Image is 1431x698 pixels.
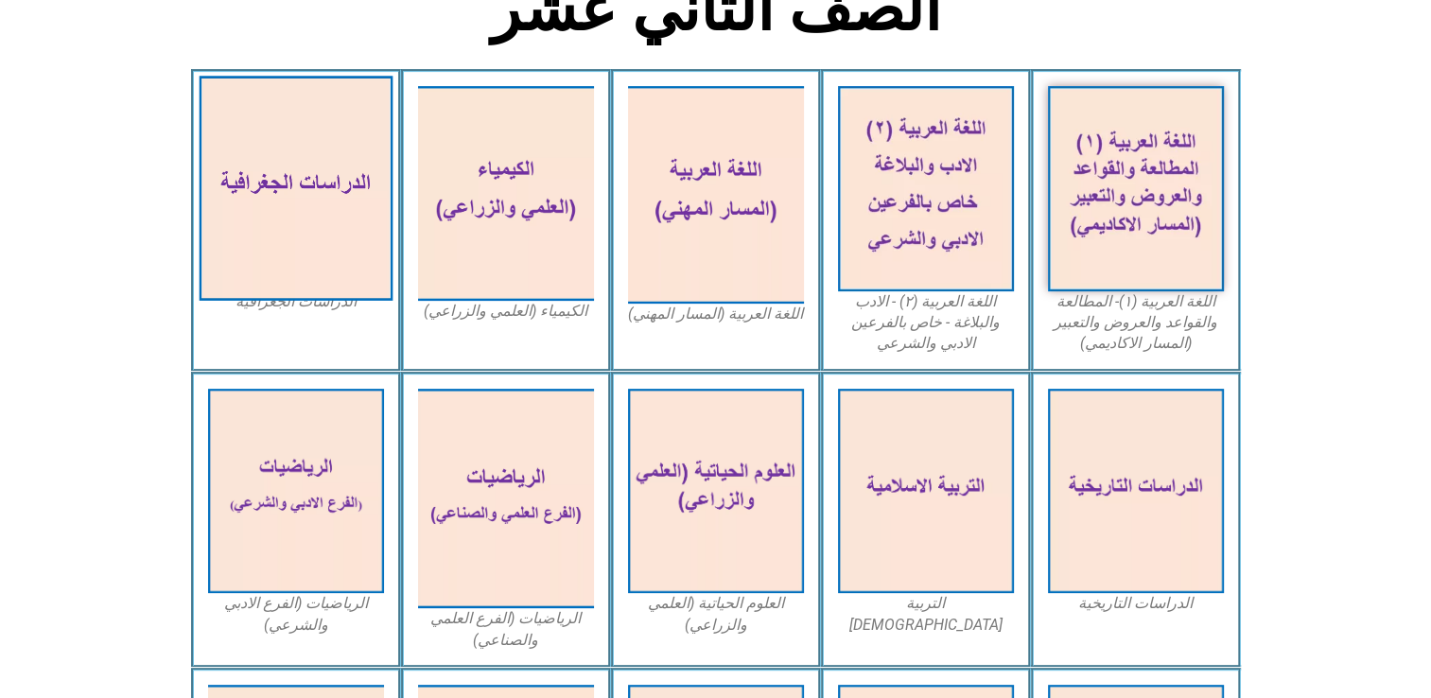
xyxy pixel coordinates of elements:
figcaption: الرياضيات (الفرع الادبي والشرعي) [208,593,384,636]
figcaption: اللغة العربية (١)- المطالعة والقواعد والعروض والتعبير (المسار الاكاديمي) [1048,291,1224,355]
figcaption: الدراسات الجغرافية [208,291,384,312]
figcaption: اللغة العربية (٢) - الادب والبلاغة - خاص بالفرعين الادبي والشرعي [838,291,1014,355]
figcaption: الكيمياء (العلمي والزراعي) [418,301,594,322]
figcaption: العلوم الحياتية (العلمي والزراعي) [628,593,804,636]
img: Arabic12(Vocational_Track)-cover [628,86,804,304]
img: Chemistry12-cover [418,86,594,301]
figcaption: الرياضيات (الفرع العلمي والصناعي) [418,608,594,651]
figcaption: اللغة العربية (المسار المهني) [628,304,804,324]
img: math12-science-cover [418,389,594,609]
figcaption: الدراسات التاريخية [1048,593,1224,614]
figcaption: التربية [DEMOGRAPHIC_DATA] [838,593,1014,636]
